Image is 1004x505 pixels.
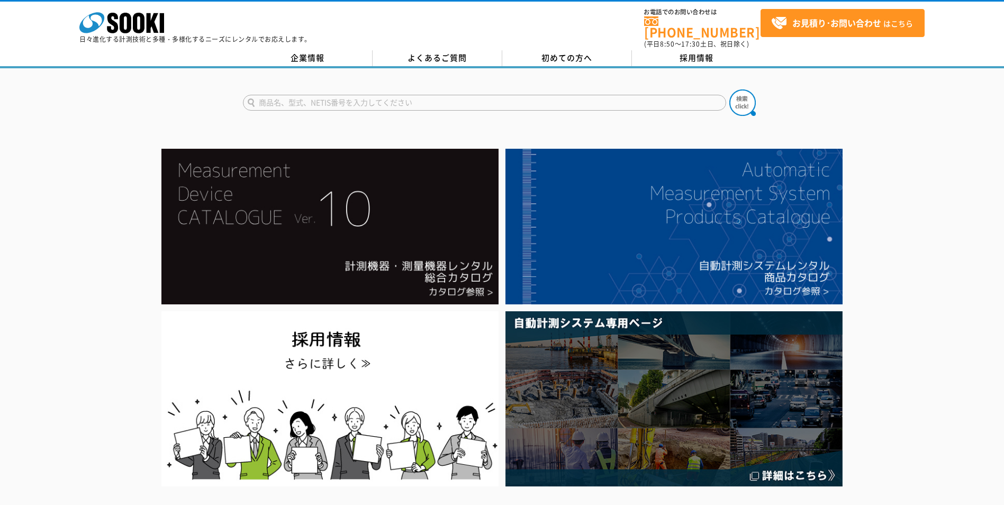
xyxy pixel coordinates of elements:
a: 企業情報 [243,50,373,66]
p: 日々進化する計測技術と多種・多様化するニーズにレンタルでお応えします。 [79,36,311,42]
span: お電話でのお問い合わせは [644,9,761,15]
img: Catalog Ver10 [161,149,499,304]
span: 17:30 [681,39,700,49]
img: btn_search.png [729,89,756,116]
span: 初めての方へ [541,52,592,64]
img: 自動計測システムカタログ [505,149,843,304]
img: 自動計測システム専用ページ [505,311,843,486]
a: 初めての方へ [502,50,632,66]
a: お見積り･お問い合わせはこちら [761,9,925,37]
a: よくあるご質問 [373,50,502,66]
span: (平日 ～ 土日、祝日除く) [644,39,749,49]
span: 8:50 [660,39,675,49]
span: はこちら [771,15,913,31]
a: 採用情報 [632,50,762,66]
input: 商品名、型式、NETIS番号を入力してください [243,95,726,111]
strong: お見積り･お問い合わせ [792,16,881,29]
a: [PHONE_NUMBER] [644,16,761,38]
img: SOOKI recruit [161,311,499,486]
